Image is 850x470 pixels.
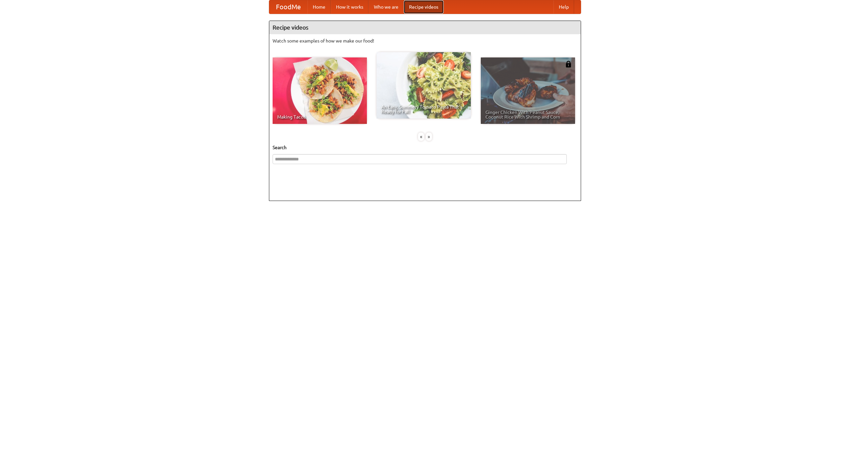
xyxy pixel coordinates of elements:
span: An Easy, Summery Tomato Pasta That's Ready for Fall [381,105,466,114]
h5: Search [273,144,577,151]
p: Watch some examples of how we make our food! [273,38,577,44]
div: « [418,133,424,141]
a: Help [553,0,574,14]
span: Making Tacos [277,115,362,119]
a: Recipe videos [404,0,444,14]
div: » [426,133,432,141]
a: FoodMe [269,0,307,14]
a: How it works [331,0,369,14]
img: 483408.png [565,61,572,67]
a: Making Tacos [273,57,367,124]
a: An Easy, Summery Tomato Pasta That's Ready for Fall [377,52,471,119]
a: Who we are [369,0,404,14]
a: Home [307,0,331,14]
h4: Recipe videos [269,21,581,34]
